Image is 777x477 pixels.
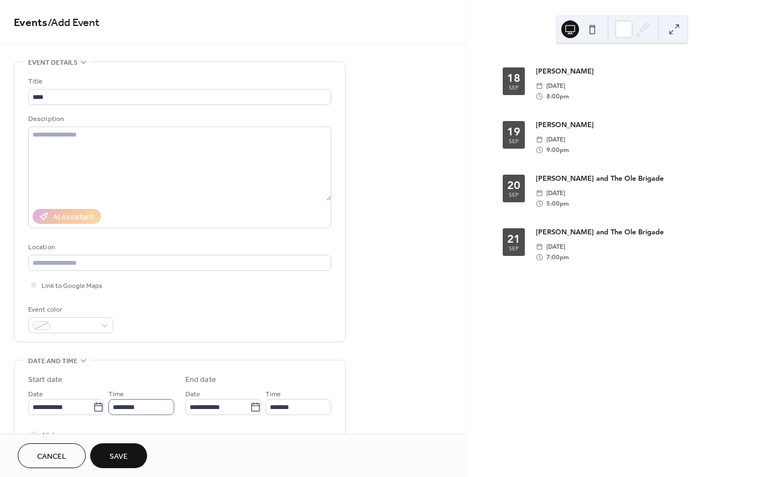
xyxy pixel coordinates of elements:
a: Events [14,12,48,34]
div: [PERSON_NAME] and The Ole Brigade [536,173,741,184]
div: Sep [509,246,519,251]
div: ​ [536,252,543,263]
span: 7:00pm [546,252,569,263]
div: ​ [536,242,543,252]
div: Event color [28,304,111,316]
span: [DATE] [546,242,565,252]
div: Title [28,76,329,87]
span: Date [185,389,200,400]
div: ​ [536,145,543,155]
div: End date [185,374,216,386]
div: ​ [536,198,543,209]
div: Sep [509,192,519,198]
span: Link to Google Maps [41,280,102,292]
span: All day [41,429,61,441]
span: [DATE] [546,81,565,91]
div: Start date [28,374,62,386]
div: Location [28,242,329,253]
div: Description [28,113,329,125]
span: [DATE] [546,134,565,145]
div: [PERSON_NAME] [536,66,741,76]
span: / Add Event [48,12,100,34]
div: Sep [509,139,519,144]
span: 5:00pm [546,198,569,209]
div: 20 [507,180,520,191]
span: Date [28,389,43,400]
div: 21 [507,233,520,244]
span: [DATE] [546,188,565,198]
button: Cancel [18,443,86,468]
span: Save [109,451,128,463]
span: Date and time [28,355,77,367]
div: [PERSON_NAME] [536,119,741,130]
div: Sep [509,85,519,91]
div: 18 [507,72,520,83]
div: ​ [536,134,543,145]
div: [PERSON_NAME] and The Ole Brigade [536,227,741,237]
div: ​ [536,81,543,91]
div: ​ [536,91,543,102]
span: Time [108,389,124,400]
div: ​ [536,188,543,198]
span: Time [265,389,281,400]
span: Cancel [37,451,66,463]
div: 19 [507,126,520,137]
span: 9:00pm [546,145,569,155]
button: Save [90,443,147,468]
span: Event details [28,57,77,69]
span: 8:00pm [546,91,569,102]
